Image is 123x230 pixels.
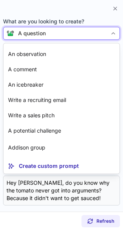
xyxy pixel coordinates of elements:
[8,50,46,58] p: An observation
[96,218,114,224] span: Refresh
[8,66,37,73] p: A comment
[19,162,79,170] p: Create custom prompt
[8,81,43,89] p: An icebreaker
[8,96,66,104] p: Write a recruiting email
[7,179,116,202] div: Hey [PERSON_NAME], do you know why the tomato never got into arguments? Because it didn't want to...
[18,30,46,37] div: A question
[3,43,120,51] label: Personalized content
[3,18,120,25] span: What are you looking to create?
[81,215,120,227] button: Refresh
[8,144,45,151] p: Addison group
[3,30,14,36] img: Connie from ContactOut
[8,127,61,135] p: A potential challenge
[8,112,55,119] p: Write a sales pitch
